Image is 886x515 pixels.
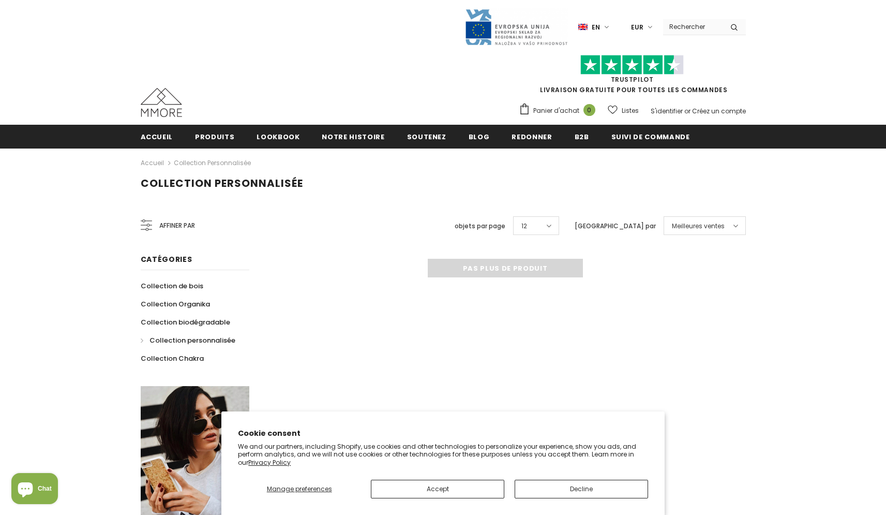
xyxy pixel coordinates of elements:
span: Notre histoire [322,132,384,142]
img: i-lang-1.png [578,23,588,32]
a: Collection Chakra [141,349,204,367]
label: objets par page [455,221,505,231]
span: Collection Organika [141,299,210,309]
span: Collection Chakra [141,354,204,363]
button: Accept [371,480,504,498]
a: Suivi de commande [611,125,690,148]
a: Produits [195,125,234,148]
span: 0 [583,104,595,116]
span: Catégories [141,254,192,264]
h2: Cookie consent [238,428,648,439]
span: Collection personnalisée [149,335,235,345]
a: Accueil [141,125,173,148]
a: Notre histoire [322,125,384,148]
button: Manage preferences [238,480,361,498]
span: Panier d'achat [533,106,579,116]
span: Lookbook [257,132,299,142]
span: soutenez [407,132,446,142]
a: Javni Razpis [464,22,568,31]
a: TrustPilot [611,75,654,84]
span: Meilleures ventes [672,221,725,231]
a: Collection personnalisée [174,158,251,167]
label: [GEOGRAPHIC_DATA] par [575,221,656,231]
a: Collection de bois [141,277,203,295]
img: Javni Razpis [464,8,568,46]
input: Search Site [663,19,723,34]
a: Privacy Policy [248,458,291,467]
a: Lookbook [257,125,299,148]
a: Collection biodégradable [141,313,230,331]
a: S'identifier [651,107,683,115]
img: Cas MMORE [141,88,182,117]
a: Blog [469,125,490,148]
span: Accueil [141,132,173,142]
span: Collection de bois [141,281,203,291]
a: Panier d'achat 0 [519,103,600,119]
a: soutenez [407,125,446,148]
a: Collection Organika [141,295,210,313]
p: We and our partners, including Shopify, use cookies and other technologies to personalize your ex... [238,443,648,467]
span: Affiner par [159,220,195,231]
span: Manage preferences [267,484,332,493]
span: Collection personnalisée [141,176,303,190]
span: EUR [631,22,643,33]
a: Accueil [141,157,164,169]
a: Listes [608,101,639,120]
a: Collection personnalisée [141,331,235,349]
span: Redonner [512,132,552,142]
span: en [592,22,600,33]
span: LIVRAISON GRATUITE POUR TOUTES LES COMMANDES [519,60,746,94]
a: Redonner [512,125,552,148]
span: Suivi de commande [611,132,690,142]
a: B2B [575,125,589,148]
span: or [684,107,690,115]
span: Blog [469,132,490,142]
span: B2B [575,132,589,142]
img: Faites confiance aux étoiles pilotes [580,55,684,75]
span: Produits [195,132,234,142]
a: Créez un compte [692,107,746,115]
inbox-online-store-chat: Shopify online store chat [8,473,61,507]
span: 12 [521,221,527,231]
button: Decline [515,480,648,498]
span: Collection biodégradable [141,317,230,327]
span: Listes [622,106,639,116]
